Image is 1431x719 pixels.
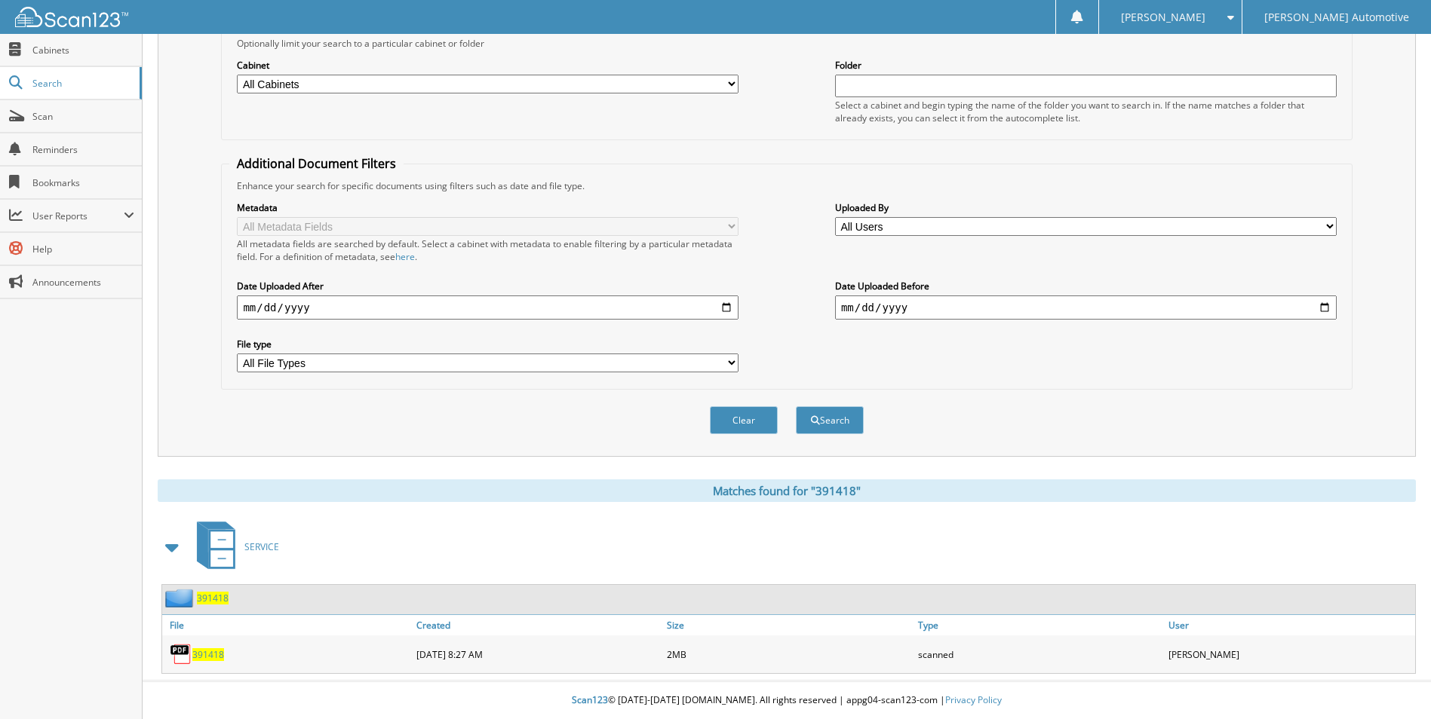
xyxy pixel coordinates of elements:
a: Privacy Policy [945,693,1002,706]
span: Reminders [32,143,134,156]
a: Type [914,615,1165,635]
span: SERVICE [244,540,279,553]
span: Announcements [32,276,134,289]
span: Help [32,243,134,255]
div: Matches found for "391418" [158,479,1416,502]
span: [PERSON_NAME] Automotive [1264,13,1409,22]
label: Cabinet [237,59,739,72]
span: [PERSON_NAME] [1121,13,1205,22]
a: 391418 [197,592,229,604]
span: Bookmarks [32,176,134,189]
a: SERVICE [188,517,279,577]
iframe: Chat Widget [1356,647,1431,719]
img: PDF.png [170,643,192,665]
div: [DATE] 8:27 AM [413,639,663,669]
a: 391418 [192,648,224,661]
div: [PERSON_NAME] [1165,639,1415,669]
legend: Additional Document Filters [229,155,404,172]
div: Select a cabinet and begin typing the name of the folder you want to search in. If the name match... [835,99,1337,124]
div: Enhance your search for specific documents using filters such as date and file type. [229,179,1343,192]
label: Uploaded By [835,201,1337,214]
input: end [835,295,1337,320]
span: Search [32,77,132,90]
div: scanned [914,639,1165,669]
span: Scan123 [572,693,608,706]
img: scan123-logo-white.svg [15,7,128,27]
a: Size [663,615,914,635]
button: Search [796,406,864,434]
label: Date Uploaded Before [835,280,1337,292]
img: folder2.png [165,589,197,607]
span: Scan [32,110,134,123]
input: start [237,295,739,320]
label: Folder [835,59,1337,72]
div: © [DATE]-[DATE] [DOMAIN_NAME]. All rights reserved | appg04-scan123-com | [143,682,1431,719]
a: User [1165,615,1415,635]
a: here [395,250,415,263]
a: Created [413,615,663,635]
div: Optionally limit your search to a particular cabinet or folder [229,37,1343,50]
label: File type [237,338,739,350]
a: File [162,615,413,635]
div: All metadata fields are searched by default. Select a cabinet with metadata to enable filtering b... [237,237,739,263]
label: Date Uploaded After [237,280,739,292]
label: Metadata [237,201,739,214]
button: Clear [710,406,778,434]
span: Cabinets [32,44,134,57]
div: 2MB [663,639,914,669]
span: User Reports [32,210,124,222]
